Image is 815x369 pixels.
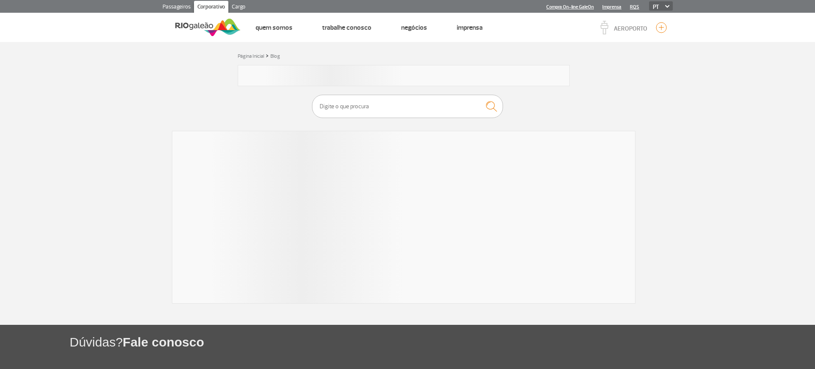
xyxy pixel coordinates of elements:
a: Quem Somos [256,23,292,32]
a: Blog [270,53,280,59]
a: Corporativo [194,1,228,14]
a: Trabalhe Conosco [322,23,371,32]
a: > [266,51,269,60]
a: Imprensa [457,23,483,32]
a: Imprensa [602,4,621,10]
a: Negócios [401,23,427,32]
a: Página Inicial [238,53,264,59]
h1: Dúvidas? [70,333,815,351]
a: Passageiros [159,1,194,14]
input: Digite o que procura [312,95,503,118]
p: AEROPORTO [614,26,647,32]
a: Compra On-line GaleOn [546,4,594,10]
a: Cargo [228,1,249,14]
span: Fale conosco [123,335,204,349]
a: RQS [630,4,639,10]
